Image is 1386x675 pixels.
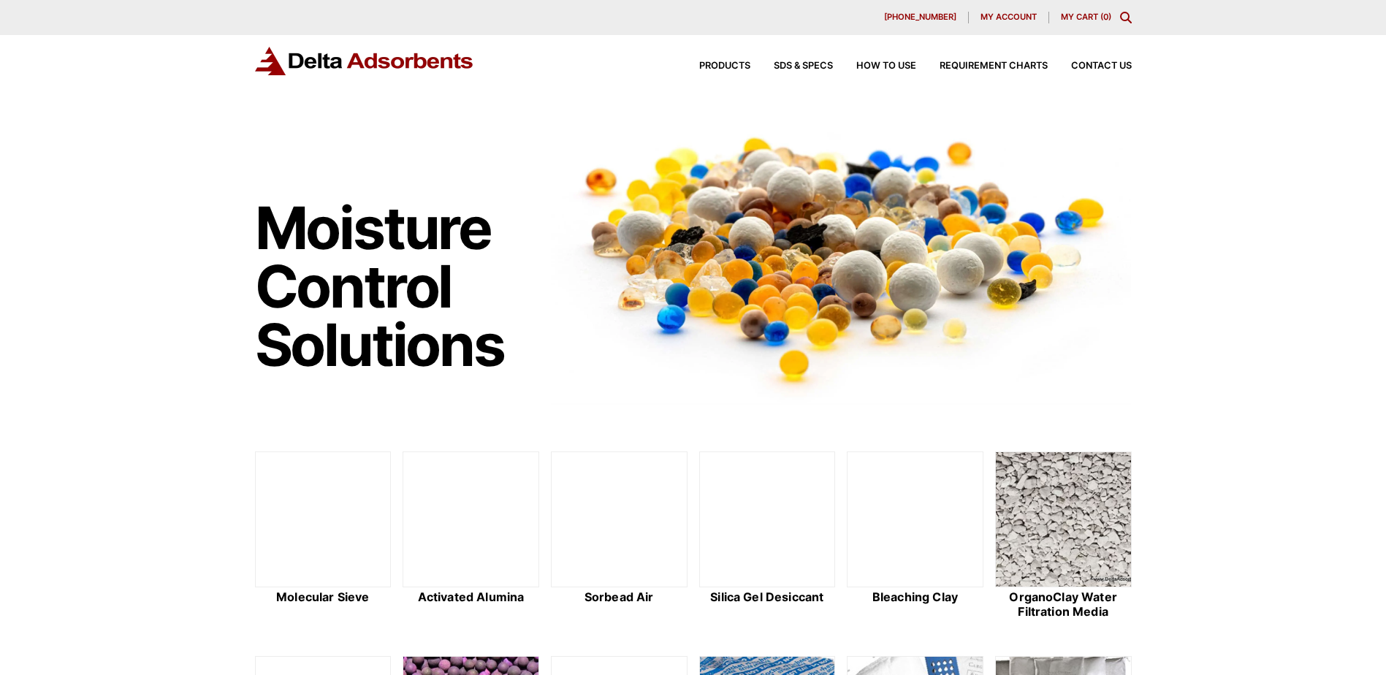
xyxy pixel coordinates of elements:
[940,61,1048,71] span: Requirement Charts
[551,451,688,621] a: Sorbead Air
[884,13,956,21] span: [PHONE_NUMBER]
[750,61,833,71] a: SDS & SPECS
[699,61,750,71] span: Products
[856,61,916,71] span: How to Use
[916,61,1048,71] a: Requirement Charts
[255,590,392,604] h2: Molecular Sieve
[872,12,969,23] a: [PHONE_NUMBER]
[1103,12,1108,22] span: 0
[403,590,539,604] h2: Activated Alumina
[995,451,1132,621] a: OrganoClay Water Filtration Media
[1061,12,1111,22] a: My Cart (0)
[833,61,916,71] a: How to Use
[1048,61,1132,71] a: Contact Us
[1071,61,1132,71] span: Contact Us
[981,13,1037,21] span: My account
[255,199,537,374] h1: Moisture Control Solutions
[255,47,474,75] img: Delta Adsorbents
[403,451,539,621] a: Activated Alumina
[699,590,836,604] h2: Silica Gel Desiccant
[1120,12,1132,23] div: Toggle Modal Content
[995,590,1132,618] h2: OrganoClay Water Filtration Media
[847,590,983,604] h2: Bleaching Clay
[847,451,983,621] a: Bleaching Clay
[551,590,688,604] h2: Sorbead Air
[676,61,750,71] a: Products
[774,61,833,71] span: SDS & SPECS
[551,110,1132,405] img: Image
[699,451,836,621] a: Silica Gel Desiccant
[969,12,1049,23] a: My account
[255,451,392,621] a: Molecular Sieve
